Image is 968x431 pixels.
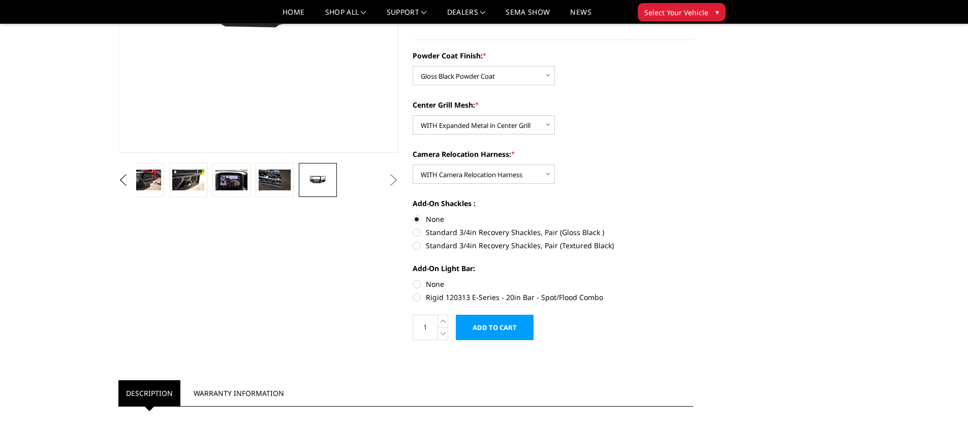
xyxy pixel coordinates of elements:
button: Next [386,173,401,188]
label: Center Grill Mesh: [413,100,693,110]
label: Rigid 120313 E-Series - 20in Bar - Spot/Flood Combo [413,292,693,303]
label: Powder Coat Finish: [413,50,693,61]
a: SEMA Show [506,9,550,23]
a: Dealers [447,9,486,23]
button: Select Your Vehicle [638,3,726,21]
img: 2020-2023 GMC Sierra 2500-3500 - FT Series - Extreme Front Bumper [302,173,334,188]
img: 2020-2023 GMC Sierra 2500-3500 - FT Series - Extreme Front Bumper [172,170,204,191]
a: shop all [325,9,366,23]
iframe: Chat Widget [917,382,968,431]
label: None [413,279,693,289]
label: None [413,214,693,224]
img: Clear View Camera: Relocate your front camera and keep the functionality completely. [215,170,247,191]
label: Camera Relocation Harness: [413,149,693,159]
label: Add-On Light Bar: [413,263,693,274]
label: Standard 3/4in Recovery Shackles, Pair (Gloss Black ) [413,227,693,238]
button: Previous [116,173,131,188]
span: Select Your Vehicle [644,7,708,18]
a: Support [387,9,427,23]
label: Standard 3/4in Recovery Shackles, Pair (Textured Black) [413,240,693,251]
a: Home [283,9,304,23]
span: ▾ [715,7,719,17]
a: Description [118,380,180,406]
img: 2020-2023 GMC Sierra 2500-3500 - FT Series - Extreme Front Bumper [259,170,291,191]
input: Add to Cart [456,315,534,340]
a: Warranty Information [186,380,292,406]
img: 2020-2023 GMC Sierra 2500-3500 - FT Series - Extreme Front Bumper [129,170,161,191]
a: News [570,9,591,23]
label: Add-On Shackles : [413,198,693,209]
